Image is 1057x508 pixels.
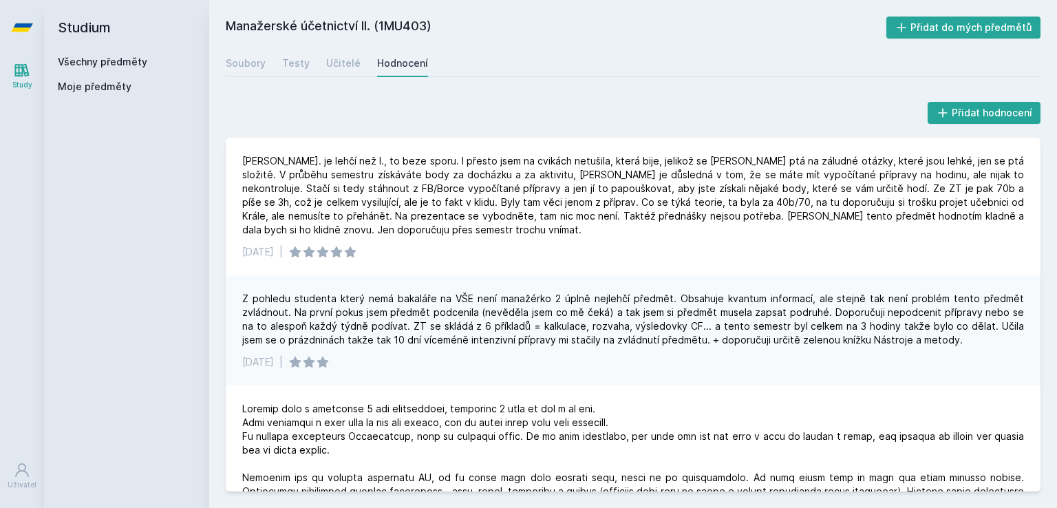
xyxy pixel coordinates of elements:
[279,355,283,369] div: |
[377,50,428,77] a: Hodnocení
[12,80,32,90] div: Study
[326,50,361,77] a: Učitelé
[242,355,274,369] div: [DATE]
[279,245,283,259] div: |
[3,455,41,497] a: Uživatel
[326,56,361,70] div: Učitelé
[377,56,428,70] div: Hodnocení
[58,56,147,67] a: Všechny předměty
[226,50,266,77] a: Soubory
[226,56,266,70] div: Soubory
[3,55,41,97] a: Study
[282,56,310,70] div: Testy
[242,292,1024,347] div: Z pohledu studenta který nemá bakaláře na VŠE není manažérko 2 úplně nejlehčí předmět. Obsahuje k...
[282,50,310,77] a: Testy
[886,17,1041,39] button: Přidat do mých předmětů
[58,80,131,94] span: Moje předměty
[928,102,1041,124] button: Přidat hodnocení
[226,17,886,39] h2: Manažerské účetnictví II. (1MU403)
[242,245,274,259] div: [DATE]
[242,154,1024,237] div: [PERSON_NAME]. je lehčí než I., to beze sporu. I přesto jsem na cvikách netušila, která bije, jel...
[8,480,36,490] div: Uživatel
